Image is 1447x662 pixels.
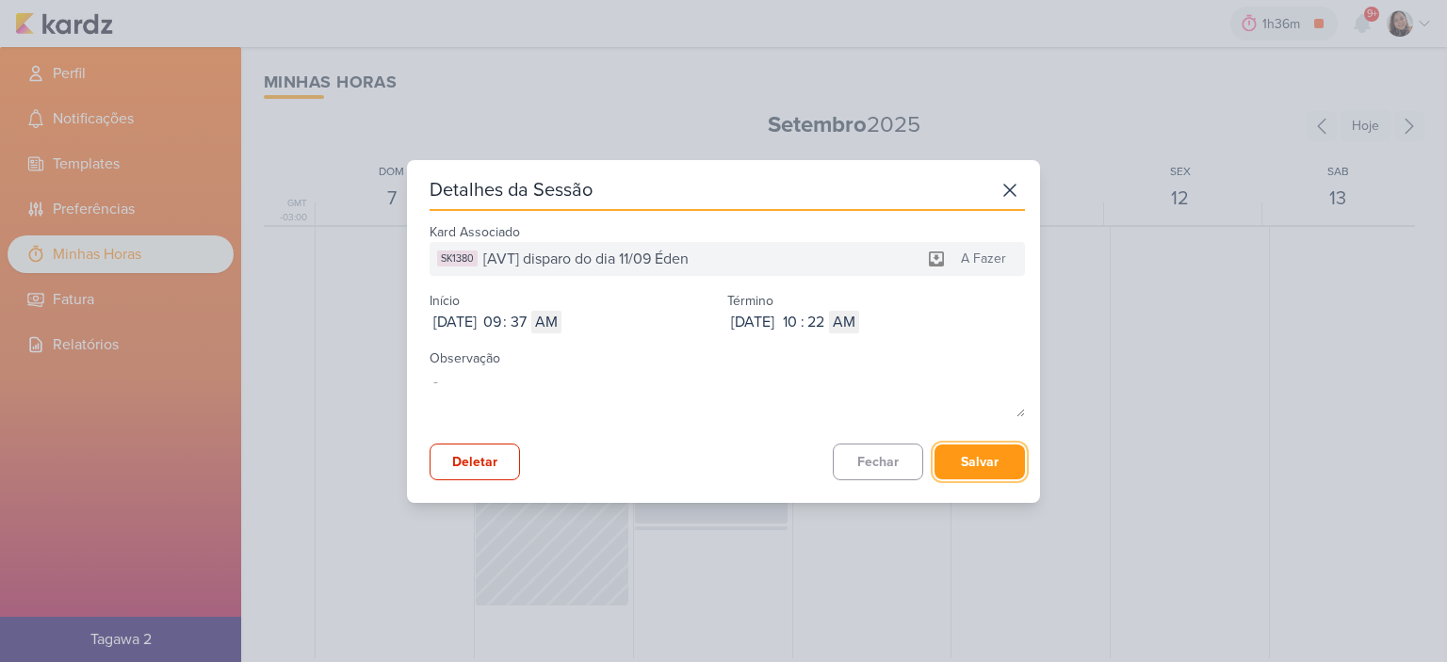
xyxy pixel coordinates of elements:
label: Término [727,293,773,309]
span: [AVT] disparo do dia 11/09 Éden [483,248,689,270]
div: : [503,311,507,333]
div: SK1380 [437,250,478,266]
label: Kard Associado [430,224,520,240]
label: Observação [430,350,500,366]
div: A Fazer [950,249,1017,268]
div: Detalhes da Sessão [430,177,593,203]
label: Início [430,293,460,309]
div: : [801,311,805,333]
button: Deletar [430,444,520,480]
button: Fechar [833,444,923,480]
button: Salvar [935,444,1025,479]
